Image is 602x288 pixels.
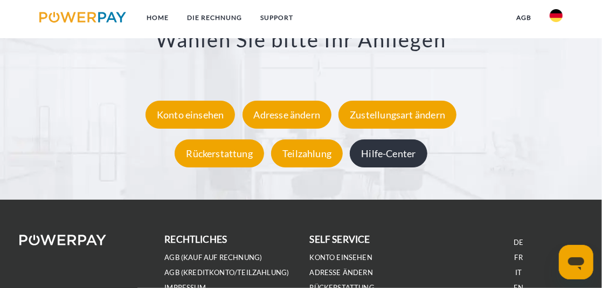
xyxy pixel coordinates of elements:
a: AGB (Kreditkonto/Teilzahlung) [164,268,289,277]
div: Zustellungsart ändern [338,101,456,129]
div: Konto einsehen [146,101,236,129]
a: Adresse ändern [310,268,373,277]
a: Teilzahlung [268,147,345,159]
h3: Wählen Sie bitte Ihr Anliegen [5,27,597,53]
a: Hilfe-Center [347,147,430,159]
a: AGB (Kauf auf Rechnung) [164,253,262,262]
a: FR [515,253,523,262]
a: IT [515,268,522,277]
a: Rückerstattung [172,147,267,159]
a: DE [514,238,523,247]
a: agb [507,8,541,27]
div: Teilzahlung [271,139,343,167]
a: Konto einsehen [310,253,373,262]
b: rechtliches [164,234,227,245]
img: logo-powerpay.svg [39,12,126,23]
a: Konto einsehen [143,109,238,121]
div: Rückerstattung [175,139,264,167]
div: Hilfe-Center [350,139,427,167]
b: self service [310,234,370,245]
div: Adresse ändern [243,101,332,129]
a: Home [137,8,178,27]
a: DIE RECHNUNG [178,8,251,27]
iframe: Schaltfläche zum Öffnen des Messaging-Fensters [559,245,593,279]
a: Adresse ändern [240,109,335,121]
img: de [550,9,563,22]
a: SUPPORT [251,8,302,27]
a: Zustellungsart ändern [336,109,459,121]
img: logo-powerpay-white.svg [19,235,106,245]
